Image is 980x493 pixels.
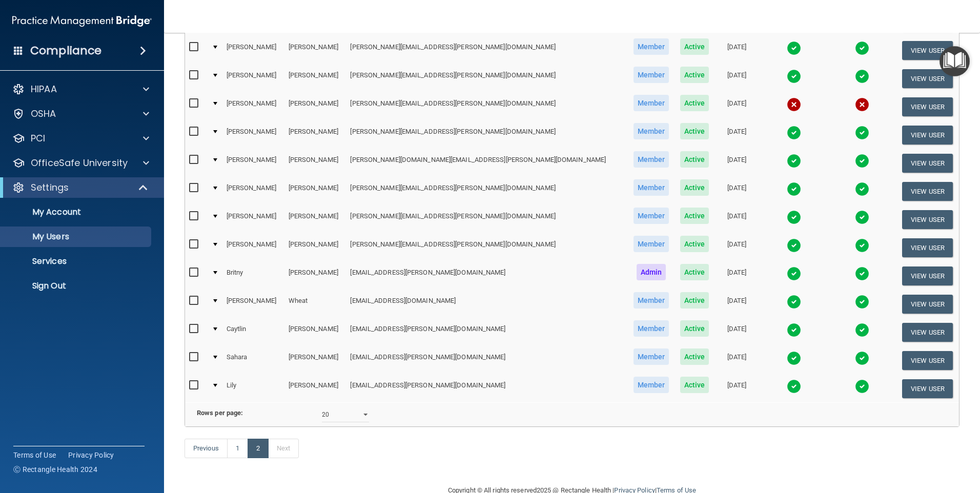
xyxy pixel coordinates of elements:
img: tick.e7d51cea.svg [855,323,869,337]
img: tick.e7d51cea.svg [787,182,801,196]
button: View User [902,126,953,145]
p: My Account [7,207,147,217]
td: [DATE] [714,318,760,346]
a: OSHA [12,108,149,120]
td: [DATE] [714,375,760,402]
td: [DATE] [714,36,760,65]
button: View User [902,323,953,342]
img: tick.e7d51cea.svg [855,182,869,196]
td: [PERSON_NAME] [284,65,346,93]
td: [PERSON_NAME] [284,93,346,121]
span: Member [634,151,669,168]
span: Active [680,123,709,139]
span: Active [680,208,709,224]
img: tick.e7d51cea.svg [855,238,869,253]
span: Member [634,320,669,337]
td: [PERSON_NAME] [222,149,284,177]
span: Active [680,179,709,196]
img: tick.e7d51cea.svg [787,210,801,224]
a: Settings [12,181,149,194]
a: Privacy Policy [68,450,114,460]
img: tick.e7d51cea.svg [787,323,801,337]
span: Member [634,348,669,365]
button: View User [902,154,953,173]
span: Member [634,179,669,196]
td: [DATE] [714,65,760,93]
button: View User [902,69,953,88]
td: [PERSON_NAME] [222,93,284,121]
img: cross.ca9f0e7f.svg [855,97,869,112]
p: Settings [31,181,69,194]
td: [EMAIL_ADDRESS][DOMAIN_NAME] [346,290,627,318]
span: Member [634,236,669,252]
button: View User [902,182,953,201]
button: Open Resource Center [940,46,970,76]
td: [PERSON_NAME] [222,65,284,93]
td: [PERSON_NAME] [222,121,284,149]
a: Terms of Use [13,450,56,460]
button: View User [902,351,953,370]
td: [PERSON_NAME] [284,36,346,65]
a: Previous [185,439,228,458]
p: HIPAA [31,83,57,95]
button: View User [902,295,953,314]
td: [PERSON_NAME][DOMAIN_NAME][EMAIL_ADDRESS][PERSON_NAME][DOMAIN_NAME] [346,149,627,177]
img: tick.e7d51cea.svg [787,154,801,168]
p: PCI [31,132,45,145]
img: tick.e7d51cea.svg [787,266,801,281]
span: Active [680,292,709,309]
span: Active [680,236,709,252]
span: Member [634,123,669,139]
img: tick.e7d51cea.svg [855,154,869,168]
td: [PERSON_NAME] [284,121,346,149]
td: [PERSON_NAME] [222,290,284,318]
img: tick.e7d51cea.svg [787,379,801,394]
span: Admin [637,264,666,280]
p: Sign Out [7,281,147,291]
img: cross.ca9f0e7f.svg [787,97,801,112]
p: Services [7,256,147,266]
a: OfficeSafe University [12,157,149,169]
img: tick.e7d51cea.svg [855,351,869,365]
img: tick.e7d51cea.svg [855,379,869,394]
td: [EMAIL_ADDRESS][PERSON_NAME][DOMAIN_NAME] [346,318,627,346]
span: Active [680,320,709,337]
img: tick.e7d51cea.svg [855,41,869,55]
p: OfficeSafe University [31,157,128,169]
td: [EMAIL_ADDRESS][PERSON_NAME][DOMAIN_NAME] [346,262,627,290]
button: View User [902,210,953,229]
button: View User [902,266,953,285]
button: View User [902,41,953,60]
td: [PERSON_NAME][EMAIL_ADDRESS][PERSON_NAME][DOMAIN_NAME] [346,93,627,121]
img: tick.e7d51cea.svg [787,238,801,253]
td: [PERSON_NAME][EMAIL_ADDRESS][PERSON_NAME][DOMAIN_NAME] [346,121,627,149]
span: Active [680,151,709,168]
td: Sahara [222,346,284,375]
td: [EMAIL_ADDRESS][PERSON_NAME][DOMAIN_NAME] [346,346,627,375]
a: 2 [248,439,269,458]
a: PCI [12,132,149,145]
span: Member [634,208,669,224]
span: Member [634,292,669,309]
span: Active [680,348,709,365]
td: [EMAIL_ADDRESS][PERSON_NAME][DOMAIN_NAME] [346,375,627,402]
p: OSHA [31,108,56,120]
td: [PERSON_NAME] [284,234,346,262]
img: tick.e7d51cea.svg [787,126,801,140]
a: Next [268,439,299,458]
img: tick.e7d51cea.svg [787,41,801,55]
td: Britny [222,262,284,290]
button: View User [902,238,953,257]
td: [PERSON_NAME] [284,206,346,234]
td: Lily [222,375,284,402]
span: Active [680,95,709,111]
td: [PERSON_NAME] [222,206,284,234]
button: View User [902,97,953,116]
span: Member [634,377,669,393]
a: HIPAA [12,83,149,95]
a: 1 [227,439,248,458]
img: tick.e7d51cea.svg [855,69,869,84]
td: [PERSON_NAME] [284,149,346,177]
img: tick.e7d51cea.svg [855,126,869,140]
span: Active [680,377,709,393]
